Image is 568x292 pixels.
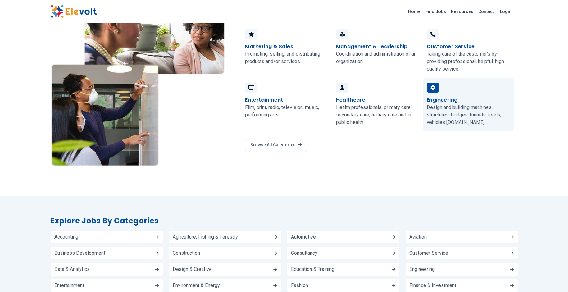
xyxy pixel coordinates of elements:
[169,279,281,292] a: Environment & Energy
[54,251,105,256] span: Business Development
[173,251,200,256] span: Construction
[54,283,84,288] span: Entertainment
[173,267,212,272] span: Design & Creative
[54,267,90,272] span: Data & Analytics
[287,231,399,243] a: Automotive
[51,247,163,259] a: Business Development
[287,247,399,259] a: Consultancy
[427,104,510,126] p: Design and building machines, structures, bridges, tunnels, roads, vehicles [DOMAIN_NAME].
[448,7,476,16] a: Resources
[336,96,366,104] h4: Healthcare
[427,96,457,104] h4: Engineering
[241,24,332,78] a: Marketing & SalesPromoting, selling, and distributing products and/or services.
[406,231,518,243] a: Aviation
[51,279,163,292] a: Entertainment
[423,7,448,16] a: Find Jobs
[241,78,332,131] a: EntertainmentFilm, print, radio, television, music, performing arts.
[245,96,283,104] h4: Entertainment
[51,263,163,276] a: Data & Analytics
[406,263,518,276] a: Engineering
[409,235,427,240] span: Aviation
[476,7,496,16] a: Contact
[423,24,514,78] a: Customer ServiceTaking care of the customer's by providing professional, helpful, high quality se...
[423,78,514,131] a: EngineeringDesign and building machines, structures, bridges, tunnels, roads, vehicles [DOMAIN_NA...
[169,231,281,243] a: Agriculture, Fishing & Forestry
[287,263,399,276] a: Education & Training
[291,251,317,256] span: Consultancy
[427,43,475,50] h4: Customer Service
[173,283,220,288] span: Environment & Energy
[291,267,334,272] span: Education & Training
[245,139,307,151] a: Browse All Categories
[54,235,78,240] span: Accounting
[169,247,281,259] a: Construction
[406,279,518,292] a: Finance & Investment
[537,262,568,292] iframe: Chat Widget
[51,231,163,243] a: Accounting
[409,283,456,288] span: Finance & Investment
[409,251,448,256] span: Customer Service
[51,5,97,18] img: Elevolt
[169,263,281,276] a: Design & Creative
[496,5,515,18] a: Login
[406,7,423,16] a: Home
[291,235,316,240] span: Automotive
[51,216,518,226] h2: Explore Jobs By Categories
[409,267,435,272] span: Engineering
[427,50,510,73] p: Taking care of the customer's by providing professional, helpful, high quality service.
[332,78,423,131] a: HealthcareHealth professionals, primary care, secondary care, tertiary care and in public health.
[173,235,238,240] span: Agriculture, Fishing & Forestry
[336,104,419,126] p: Health professionals, primary care, secondary care, tertiary care and in public health.
[291,283,308,288] span: Fashion
[245,43,293,50] h4: Marketing & Sales
[332,24,423,78] a: Management & LeadershipCoordination and administration of an organization.
[336,50,419,65] p: Coordination and administration of an organization.
[245,104,328,119] p: Film, print, radio, television, music, performing arts.
[336,43,408,50] h4: Management & Leadership
[287,279,399,292] a: Fashion
[406,247,518,259] a: Customer Service
[245,50,328,65] p: Promoting, selling, and distributing products and/or services.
